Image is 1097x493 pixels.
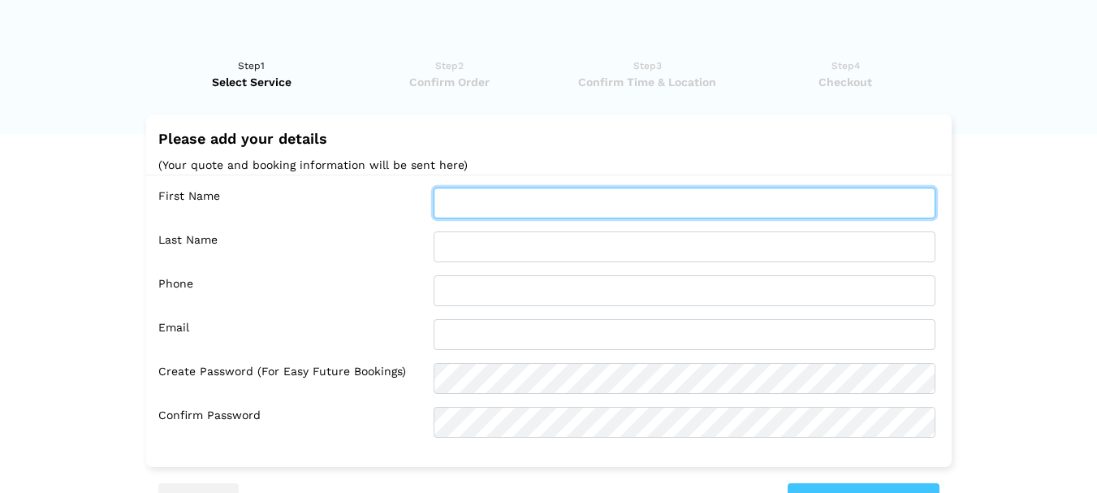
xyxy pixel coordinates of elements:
[158,363,421,394] label: Create Password (for easy future bookings)
[158,407,421,438] label: Confirm Password
[554,74,741,90] span: Confirm Time & Location
[554,58,741,90] a: Step3
[158,188,421,218] label: First Name
[356,74,543,90] span: Confirm Order
[158,58,346,90] a: Step1
[158,74,346,90] span: Select Service
[356,58,543,90] a: Step2
[158,131,939,147] h2: Please add your details
[752,58,939,90] a: Step4
[158,319,421,350] label: Email
[158,155,939,175] p: (Your quote and booking information will be sent here)
[752,74,939,90] span: Checkout
[158,231,421,262] label: Last Name
[158,275,421,306] label: Phone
